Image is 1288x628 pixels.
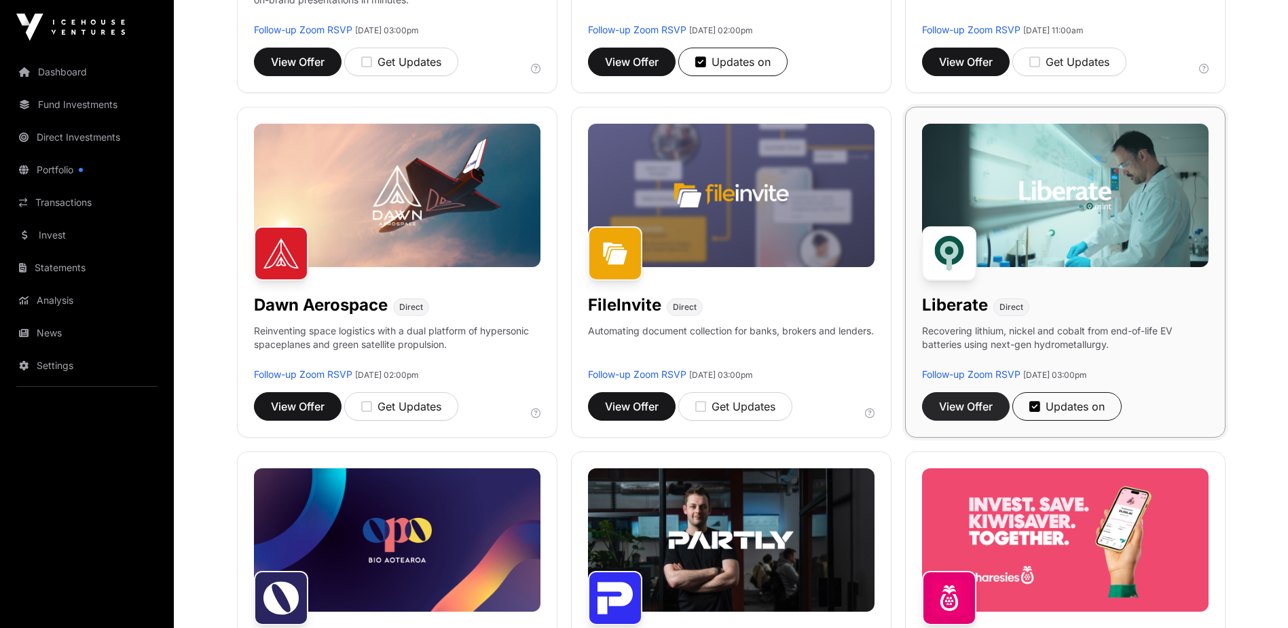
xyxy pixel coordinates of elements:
[355,370,419,380] span: [DATE] 02:00pm
[254,392,342,421] button: View Offer
[11,90,163,120] a: Fund Investments
[922,124,1209,267] img: Liberate-Banner.jpg
[11,57,163,87] a: Dashboard
[939,398,993,415] span: View Offer
[11,285,163,315] a: Analysis
[588,226,642,281] img: FileInvite
[588,48,676,76] button: View Offer
[588,324,874,368] p: Automating document collection for banks, brokers and lenders.
[588,368,686,380] a: Follow-up Zoom RSVP
[11,122,163,152] a: Direct Investments
[254,24,352,35] a: Follow-up Zoom RSVP
[11,220,163,250] a: Invest
[695,54,771,70] div: Updates on
[254,48,342,76] button: View Offer
[254,124,540,267] img: Dawn-Banner.jpg
[588,571,642,625] img: Partly
[605,398,659,415] span: View Offer
[1012,48,1126,76] button: Get Updates
[922,368,1020,380] a: Follow-up Zoom RSVP
[588,24,686,35] a: Follow-up Zoom RSVP
[344,392,458,421] button: Get Updates
[271,398,325,415] span: View Offer
[922,226,976,281] img: Liberate
[254,368,352,380] a: Follow-up Zoom RSVP
[344,48,458,76] button: Get Updates
[922,392,1010,421] button: View Offer
[922,294,988,316] h1: Liberate
[922,48,1010,76] button: View Offer
[1012,392,1122,421] button: Updates on
[678,392,792,421] button: Get Updates
[355,25,419,35] span: [DATE] 03:00pm
[1220,563,1288,628] iframe: Chat Widget
[588,392,676,421] button: View Offer
[1029,54,1109,70] div: Get Updates
[11,188,163,217] a: Transactions
[673,302,697,313] span: Direct
[254,226,308,281] img: Dawn Aerospace
[399,302,423,313] span: Direct
[16,14,125,41] img: Icehouse Ventures Logo
[254,571,308,625] img: Opo Bio
[254,468,540,612] img: Opo-Bio-Banner.jpg
[11,155,163,185] a: Portfolio
[11,351,163,381] a: Settings
[689,25,753,35] span: [DATE] 02:00pm
[1029,398,1105,415] div: Updates on
[678,48,788,76] button: Updates on
[254,324,540,368] p: Reinventing space logistics with a dual platform of hypersonic spaceplanes and green satellite pr...
[922,468,1209,612] img: Sharesies-Banner.jpg
[11,318,163,348] a: News
[254,294,388,316] h1: Dawn Aerospace
[11,253,163,283] a: Statements
[361,398,441,415] div: Get Updates
[588,124,875,267] img: File-Invite-Banner.jpg
[999,302,1023,313] span: Direct
[939,54,993,70] span: View Offer
[361,54,441,70] div: Get Updates
[1023,370,1087,380] span: [DATE] 03:00pm
[271,54,325,70] span: View Offer
[689,370,753,380] span: [DATE] 03:00pm
[922,24,1020,35] a: Follow-up Zoom RSVP
[695,398,775,415] div: Get Updates
[1023,25,1084,35] span: [DATE] 11:00am
[605,54,659,70] span: View Offer
[922,571,976,625] img: Sharesies
[588,468,875,612] img: Partly-Banner.jpg
[922,324,1209,368] p: Recovering lithium, nickel and cobalt from end-of-life EV batteries using next-gen hydrometallurgy.
[588,294,661,316] h1: FileInvite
